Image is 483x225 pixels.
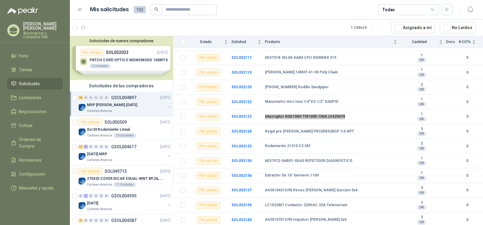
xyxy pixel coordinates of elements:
[231,70,252,75] a: SOL052119
[78,192,172,212] a: 0 3 0 0 0 0 GSOL004595[DATE] Company Logo[DATE]Cartones America
[94,194,98,198] div: 0
[160,169,170,174] p: [DATE]
[78,218,83,223] div: 4
[78,143,172,163] a: 11 5 0 0 0 0 GSOL004617[DATE] Company Logo[DATE] MRPCartones America
[197,201,220,209] div: Por cotizar
[440,22,476,33] button: No Leídos
[197,143,220,150] div: Por cotizar
[459,84,476,90] b: 0
[19,94,41,101] span: Licitaciones
[19,171,46,177] span: Configuración
[19,108,47,115] span: Negociaciones
[104,194,109,198] div: 0
[78,177,86,185] img: Company Logo
[160,193,170,199] p: [DATE]
[401,40,438,44] span: Cantidad
[459,202,476,208] b: 0
[113,182,136,187] div: 11 Unidades
[265,203,347,208] b: LC1D32M7 Contactor 220VAC 32A Telemecani
[459,55,476,61] b: 0
[99,145,104,149] div: 0
[459,129,476,134] b: 0
[401,186,443,190] b: 3
[7,92,63,103] a: Licitaciones
[417,87,426,92] div: UN
[70,36,173,80] div: Solicitudes de nuevos compradoresPor cotizarSOL052033[DATE] PATCH CORD OPTICO MONOMODO 100MTS4 Un...
[459,40,471,44] span: # COTs
[231,114,252,119] a: SOL052123
[7,106,63,117] a: Negociaciones
[78,153,86,160] img: Company Logo
[417,190,426,195] div: UN
[231,129,252,133] b: SOL052126
[265,144,310,149] b: Rodamiento 21310 C3 Skf
[231,188,252,192] a: SOL052137
[87,133,112,138] p: Cartones America
[265,159,352,163] b: 6ES7972-0AB01-0XA0 REPETIDOR DIAGNOSTICO
[197,157,220,165] div: Por cotizar
[89,96,93,100] div: 0
[265,70,338,75] b: [PERSON_NAME] 14M6T-41-90 Poly Chain
[197,216,220,223] div: Por cotizar
[401,200,443,205] b: 3
[7,64,63,76] a: Tareas
[401,127,443,132] b: 3
[265,173,319,178] b: Extractor De 16' Siemens 110V
[84,96,88,100] div: 0
[99,96,104,100] div: 0
[265,55,336,60] b: 6ES7318-3EL00-0AB0 CPU SIEMENS 319
[87,158,112,163] p: Cartones America
[7,154,63,166] a: Remisiones
[231,100,252,104] b: SOL052122
[231,159,252,163] a: SOL052134
[160,144,170,150] p: [DATE]
[87,207,112,212] p: Cartones America
[401,171,443,176] b: 1
[265,85,329,90] b: [PHONE_NUMBER] Rodillo Sandpiper
[89,145,93,149] div: 0
[87,200,98,206] p: [DATE]
[7,134,63,152] a: Órdenes de Compra
[382,6,395,13] div: Todas
[111,96,136,100] p: GSOL004897
[94,218,98,223] div: 0
[94,96,98,100] div: 0
[78,168,102,175] div: Por cotizar
[417,58,426,62] div: UN
[417,205,426,210] div: UN
[459,99,476,105] b: 0
[401,68,443,72] b: 1
[87,127,130,133] p: Ssr20 Rodamiento Lineal
[111,145,136,149] p: GSOL004617
[401,112,443,117] b: 1
[417,220,426,225] div: UN
[7,120,63,131] a: Cotizar
[231,36,265,48] th: Solicitud
[231,85,252,89] a: SOL052120
[197,98,220,106] div: Por cotizar
[197,172,220,179] div: Por cotizar
[70,80,173,92] div: Solicitudes de tus compradores
[459,70,476,76] b: 0
[265,40,392,44] span: Producto
[160,119,170,125] p: [DATE]
[459,187,476,193] b: 0
[7,168,63,180] a: Configuración
[459,173,476,179] b: 0
[19,136,57,149] span: Órdenes de Compra
[104,169,127,173] p: SOL049715
[401,156,443,161] b: 1
[7,7,38,15] img: Logo peakr
[197,84,220,91] div: Por cotizar
[231,218,252,222] b: SOL052140
[417,102,426,107] div: UN
[134,6,146,13] span: 102
[401,82,443,87] b: 2
[401,53,443,58] b: 1
[111,218,136,223] p: GSOL004587
[99,194,104,198] div: 0
[99,218,104,223] div: 0
[197,128,220,135] div: Por cotizar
